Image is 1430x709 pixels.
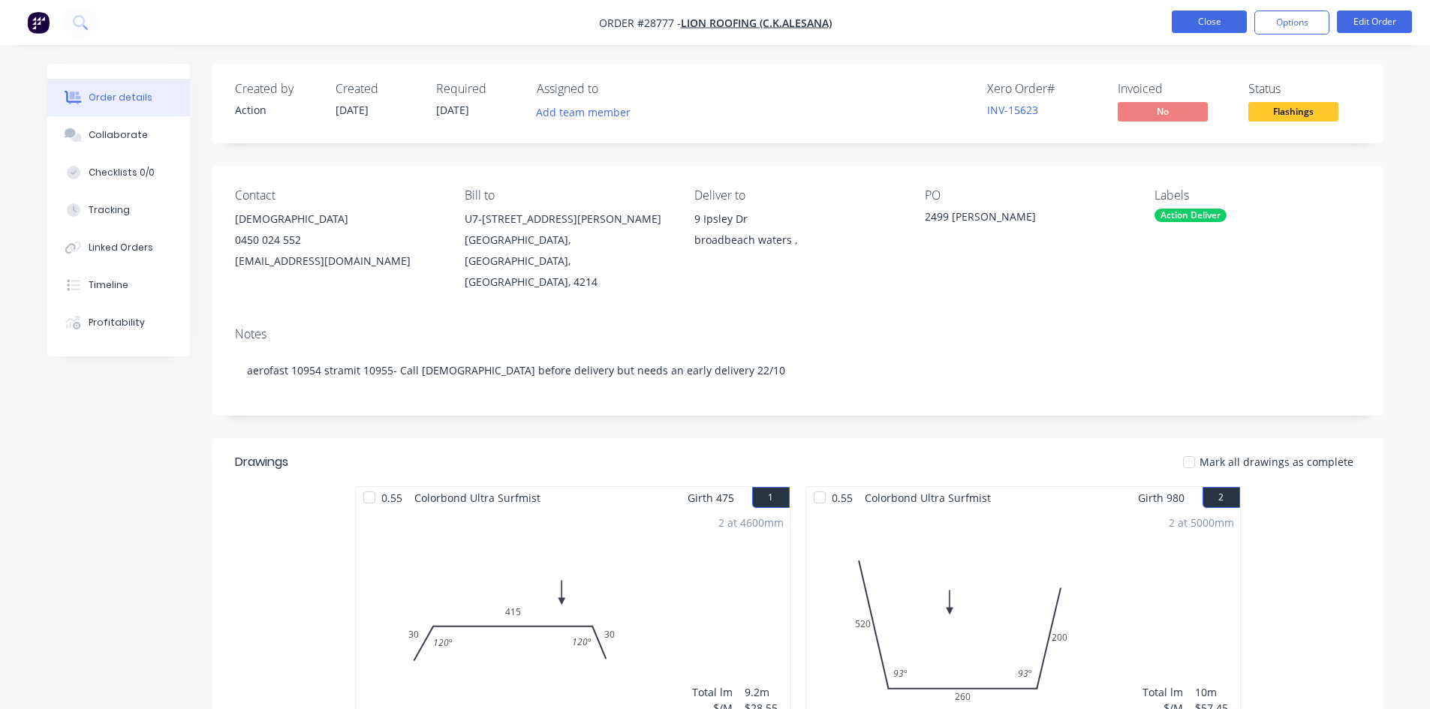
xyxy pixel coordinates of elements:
[694,209,900,257] div: 9 Ipsley Drbroadbeach waters ,
[47,266,190,304] button: Timeline
[1155,188,1360,203] div: Labels
[987,82,1100,96] div: Xero Order #
[235,230,441,251] div: 0450 024 552
[89,316,145,329] div: Profitability
[859,487,997,509] span: Colorbond Ultra Surfmist
[47,79,190,116] button: Order details
[1118,82,1230,96] div: Invoiced
[465,188,670,203] div: Bill to
[336,103,369,117] span: [DATE]
[465,209,670,230] div: U7-[STREET_ADDRESS][PERSON_NAME]
[235,327,1361,341] div: Notes
[235,453,288,471] div: Drawings
[1248,82,1361,96] div: Status
[89,241,153,254] div: Linked Orders
[826,487,859,509] span: 0.55
[987,103,1038,117] a: INV-15623
[925,209,1112,230] div: 2499 [PERSON_NAME]
[408,487,546,509] span: Colorbond Ultra Surfmist
[89,166,155,179] div: Checklists 0/0
[1118,102,1208,121] span: No
[1138,487,1185,509] span: Girth 980
[235,82,318,96] div: Created by
[1203,487,1240,508] button: 2
[752,487,790,508] button: 1
[47,229,190,266] button: Linked Orders
[1169,515,1234,530] div: 2 at 5000mm
[89,91,152,104] div: Order details
[375,487,408,509] span: 0.55
[436,82,519,96] div: Required
[1254,11,1329,35] button: Options
[694,230,900,251] div: broadbeach waters ,
[599,16,681,30] span: Order #28777 -
[1172,11,1247,33] button: Close
[694,209,900,230] div: 9 Ipsley Dr
[688,487,734,509] span: Girth 475
[47,304,190,341] button: Profitability
[47,116,190,154] button: Collaborate
[537,82,687,96] div: Assigned to
[47,191,190,229] button: Tracking
[89,128,148,142] div: Collaborate
[235,188,441,203] div: Contact
[1248,102,1338,125] button: Flashings
[718,515,784,530] div: 2 at 4600mm
[47,154,190,191] button: Checklists 0/0
[465,209,670,293] div: U7-[STREET_ADDRESS][PERSON_NAME][GEOGRAPHIC_DATA], [GEOGRAPHIC_DATA], [GEOGRAPHIC_DATA], 4214
[89,203,130,217] div: Tracking
[436,103,469,117] span: [DATE]
[1337,11,1412,33] button: Edit Order
[681,16,832,30] a: Lion Roofing (C.K.Alesana)
[235,102,318,118] div: Action
[235,347,1361,393] div: aerofast 10954 stramit 10955- Call [DEMOGRAPHIC_DATA] before delivery but needs an early delivery...
[235,209,441,230] div: [DEMOGRAPHIC_DATA]
[235,209,441,272] div: [DEMOGRAPHIC_DATA]0450 024 552[EMAIL_ADDRESS][DOMAIN_NAME]
[336,82,418,96] div: Created
[1200,454,1353,470] span: Mark all drawings as complete
[1142,684,1183,700] div: Total lm
[925,188,1130,203] div: PO
[745,684,784,700] div: 9.2m
[1248,102,1338,121] span: Flashings
[537,102,639,122] button: Add team member
[465,230,670,293] div: [GEOGRAPHIC_DATA], [GEOGRAPHIC_DATA], [GEOGRAPHIC_DATA], 4214
[27,11,50,34] img: Factory
[1195,684,1234,700] div: 10m
[528,102,638,122] button: Add team member
[1155,209,1227,222] div: Action Deliver
[89,278,128,292] div: Timeline
[694,188,900,203] div: Deliver to
[235,251,441,272] div: [EMAIL_ADDRESS][DOMAIN_NAME]
[692,684,733,700] div: Total lm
